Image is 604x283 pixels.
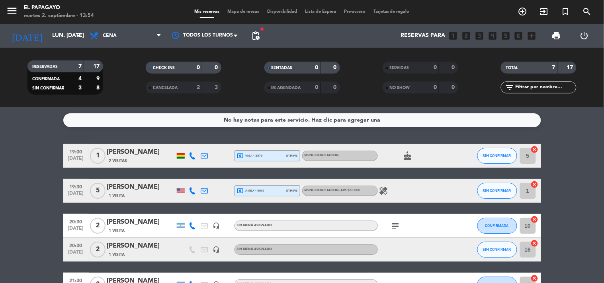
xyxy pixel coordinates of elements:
input: Filtrar por nombre... [514,83,576,92]
span: Sin menú asignado [237,224,272,227]
span: Disponibilidad [263,10,301,14]
i: cancel [531,145,539,153]
span: Tarjetas de regalo [369,10,414,14]
span: fiber_manual_record [260,27,264,31]
div: LOG OUT [571,24,598,48]
span: stripe [286,153,298,158]
span: 1 Visita [109,252,125,258]
i: filter_list [505,83,514,92]
strong: 4 [78,76,82,81]
div: El Papagayo [24,4,94,12]
span: TOTAL [506,66,518,70]
span: MENU DEGUSTACION [305,154,339,157]
span: RE AGENDADA [272,86,301,90]
strong: 0 [452,65,456,70]
span: 1 Visita [109,228,125,234]
button: CONFIRMADA [477,218,517,234]
span: 2 [90,218,106,234]
span: Mis reservas [190,10,223,14]
span: visa * 2576 [237,152,263,159]
strong: 7 [552,65,555,70]
span: 19:00 [66,147,86,156]
strong: 3 [215,85,220,90]
i: headset_mic [213,246,220,253]
span: Pre-acceso [340,10,369,14]
span: SIN CONFIRMAR [483,153,511,158]
i: add_box [527,31,537,41]
strong: 8 [96,85,101,91]
span: stripe [286,188,298,193]
span: NO SHOW [390,86,410,90]
span: Cena [103,33,117,39]
span: Reservas para [401,33,445,39]
i: healing [379,186,389,196]
span: [DATE] [66,156,86,165]
i: exit_to_app [539,7,549,16]
i: looks_one [448,31,458,41]
span: [DATE] [66,226,86,235]
strong: 0 [315,65,319,70]
strong: 0 [333,85,338,90]
span: [DATE] [66,191,86,200]
strong: 17 [567,65,575,70]
span: SIN CONFIRMAR [483,188,511,193]
i: [DATE] [6,27,48,45]
span: CHECK INS [153,66,175,70]
i: cancel [531,180,539,188]
span: [DATE] [66,250,86,259]
i: arrow_drop_down [74,31,84,41]
div: martes 2. septiembre - 13:54 [24,12,94,20]
strong: 0 [215,65,220,70]
i: cancel [531,239,539,247]
span: , ARS $85.000 [339,189,361,192]
strong: 7 [78,64,82,69]
span: MENU DEGUSTACION [305,189,361,192]
span: 2 [90,242,106,258]
span: 20:30 [66,240,86,250]
i: power_settings_new [579,31,589,41]
strong: 0 [315,85,319,90]
strong: 0 [452,85,456,90]
span: SIN CONFIRMAR [483,247,511,252]
strong: 0 [434,65,437,70]
i: subject [391,221,401,231]
strong: 9 [96,76,101,81]
i: cake [403,151,412,161]
i: cancel [531,274,539,282]
i: local_atm [237,152,244,159]
span: Sin menú asignado [237,248,272,251]
span: print [552,31,561,41]
button: menu [6,5,18,19]
button: SIN CONFIRMAR [477,242,517,258]
span: 5 [90,183,106,199]
div: [PERSON_NAME] [107,241,175,251]
span: SERVIDAS [390,66,409,70]
span: Lista de Espera [301,10,340,14]
strong: 2 [197,85,200,90]
i: looks_two [461,31,471,41]
span: CONFIRMADA [32,77,60,81]
span: CONFIRMADA [485,223,509,228]
span: 19:30 [66,182,86,191]
strong: 17 [93,64,101,69]
span: 1 Visita [109,193,125,199]
i: add_circle_outline [518,7,528,16]
span: 1 [90,148,106,164]
i: menu [6,5,18,17]
i: headset_mic [213,222,220,229]
span: Mapa de mesas [223,10,263,14]
span: SIN CONFIRMAR [32,86,64,90]
span: 20:30 [66,217,86,226]
span: 2 Visitas [109,158,127,164]
i: turned_in_not [561,7,571,16]
div: [PERSON_NAME] [107,182,175,192]
button: SIN CONFIRMAR [477,183,517,199]
i: cancel [531,215,539,223]
strong: 0 [333,65,338,70]
i: looks_5 [500,31,511,41]
strong: 0 [197,65,200,70]
span: SENTADAS [272,66,293,70]
span: pending_actions [251,31,260,41]
i: local_atm [237,187,244,194]
button: SIN CONFIRMAR [477,148,517,164]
